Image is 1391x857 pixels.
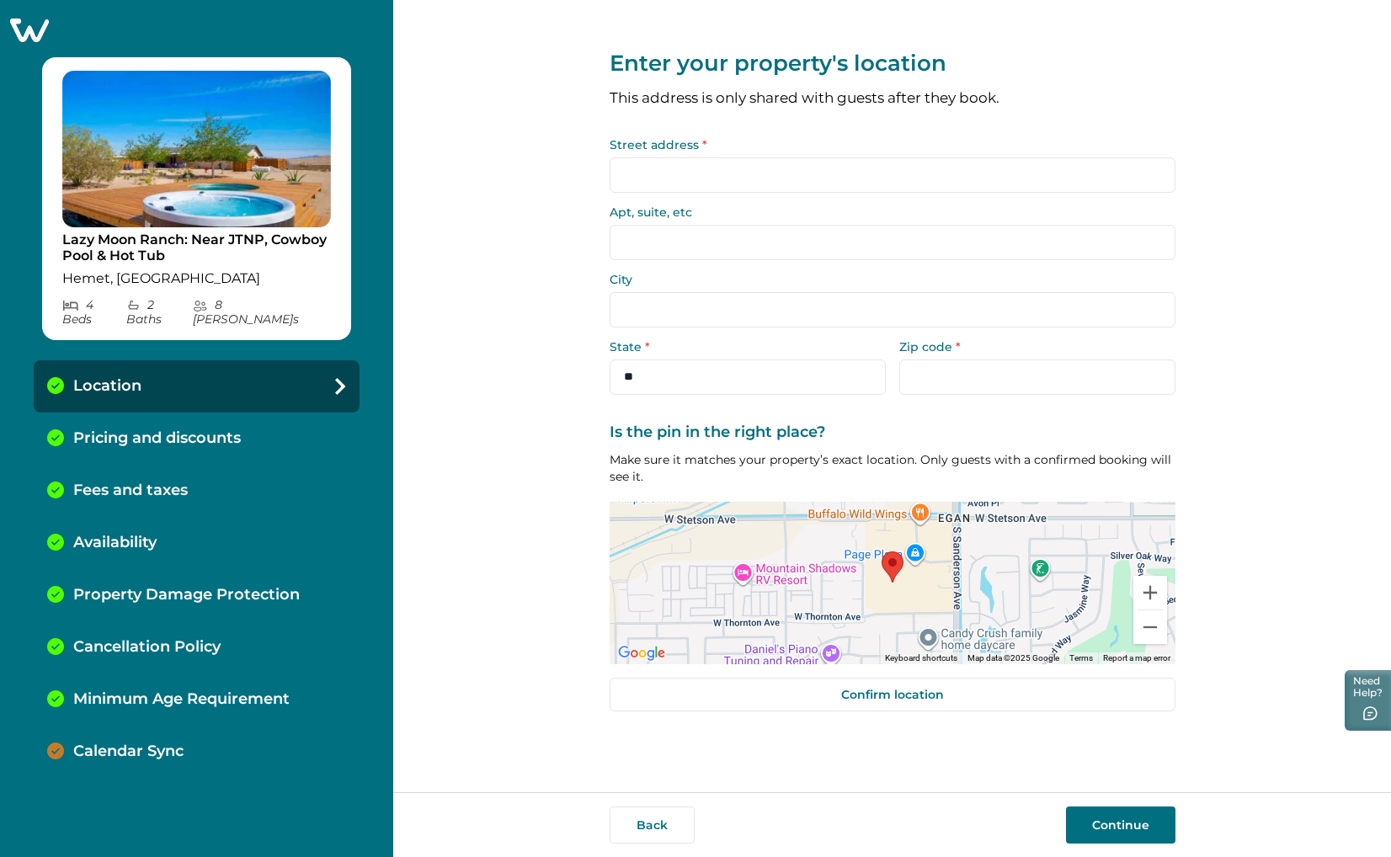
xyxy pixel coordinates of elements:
label: Street address [610,139,1165,151]
label: Is the pin in the right place? [610,423,1165,442]
a: Report a map error [1103,653,1170,663]
p: Property Damage Protection [73,586,300,604]
p: Enter your property's location [610,51,1175,77]
button: Keyboard shortcuts [885,652,957,664]
label: State [610,341,876,353]
p: Fees and taxes [73,482,188,500]
button: Back [610,806,695,844]
button: Zoom out [1133,610,1167,644]
p: 4 Bed s [62,298,126,327]
a: Open this area in Google Maps (opens a new window) [614,642,669,664]
p: This address is only shared with guests after they book. [610,91,1175,105]
label: Apt, suite, etc [610,206,1165,218]
span: Map data ©2025 Google [967,653,1059,663]
p: 8 [PERSON_NAME] s [193,298,331,327]
p: Make sure it matches your property’s exact location. Only guests with a confirmed booking will se... [610,451,1175,485]
p: 2 Bath s [126,298,193,327]
p: Calendar Sync [73,743,184,761]
p: Pricing and discounts [73,429,241,448]
p: Cancellation Policy [73,638,221,657]
button: Zoom in [1133,576,1167,609]
button: Confirm location [610,678,1175,711]
img: propertyImage_Lazy Moon Ranch: Near JTNP, Cowboy Pool & Hot Tub [62,71,331,227]
p: Lazy Moon Ranch: Near JTNP, Cowboy Pool & Hot Tub [62,232,331,264]
p: Hemet, [GEOGRAPHIC_DATA] [62,270,331,287]
p: Location [73,377,141,396]
p: Minimum Age Requirement [73,690,290,709]
button: Continue [1066,806,1175,844]
label: City [610,274,1165,285]
img: Google [614,642,669,664]
p: Availability [73,534,157,552]
label: Zip code [899,341,1165,353]
a: Terms (opens in new tab) [1069,653,1093,663]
